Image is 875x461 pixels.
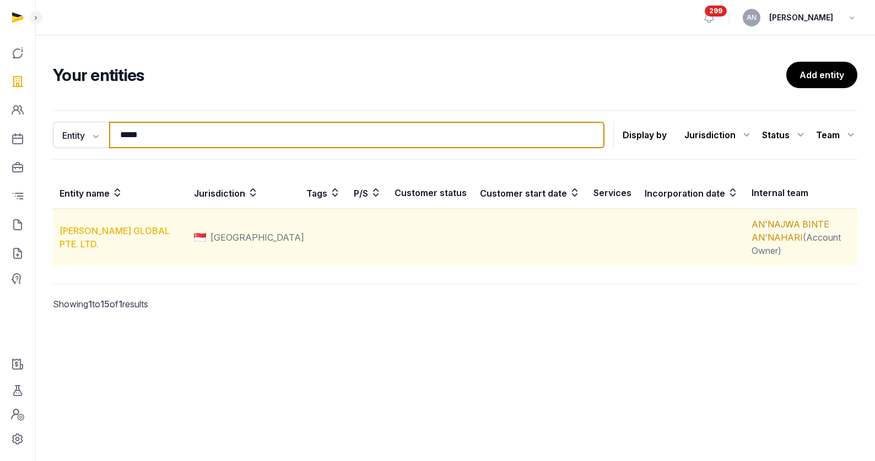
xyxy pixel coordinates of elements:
[762,126,807,144] div: Status
[100,299,110,310] span: 15
[816,126,857,144] div: Team
[752,219,829,243] a: AN'NAJWA BINTE AN'NAHARI
[623,126,667,144] p: Display by
[187,177,300,209] th: Jurisdiction
[638,177,745,209] th: Incorporation date
[388,177,473,209] th: Customer status
[747,14,757,21] span: AN
[745,177,857,209] th: Internal team
[684,126,753,144] div: Jurisdiction
[743,9,760,26] button: AN
[473,177,587,209] th: Customer start date
[53,65,786,85] h2: Your entities
[705,6,727,17] span: 299
[752,218,851,257] div: (Account Owner)
[347,177,388,209] th: P/S
[587,177,638,209] th: Services
[118,299,122,310] span: 1
[88,299,92,310] span: 1
[53,284,241,324] p: Showing to of results
[60,225,170,250] a: [PERSON_NAME] GLOBAL PTE. LTD.
[53,122,109,148] button: Entity
[769,11,833,24] span: [PERSON_NAME]
[300,177,347,209] th: Tags
[210,231,304,244] span: [GEOGRAPHIC_DATA]
[786,62,857,88] a: Add entity
[53,177,187,209] th: Entity name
